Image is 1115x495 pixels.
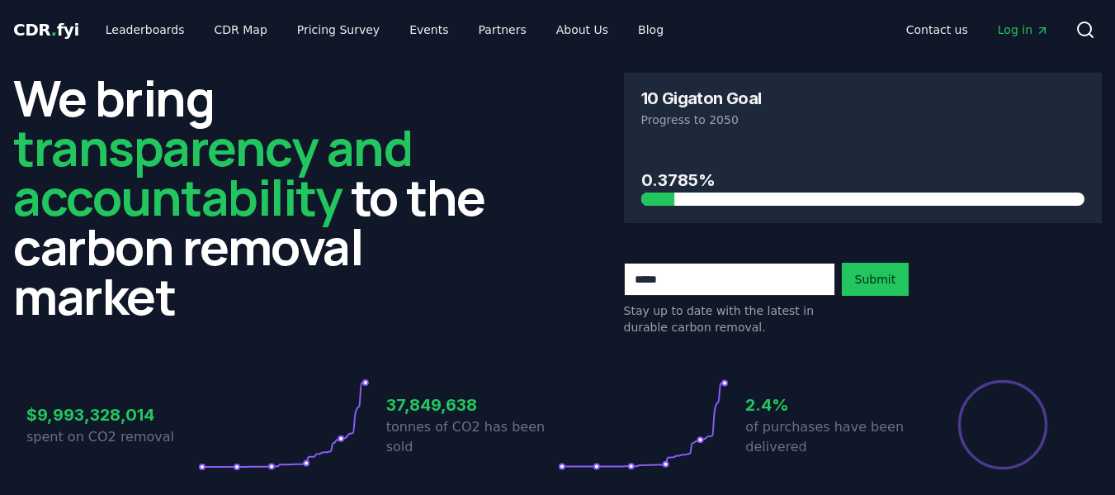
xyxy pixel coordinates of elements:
[625,15,677,45] a: Blog
[641,90,762,107] h3: 10 Gigaton Goal
[745,393,917,417] h3: 2.4%
[26,402,198,427] h3: $9,993,328,014
[26,427,198,447] p: spent on CO2 removal
[745,417,917,457] p: of purchases have been delivered
[998,21,1049,38] span: Log in
[13,18,79,41] a: CDR.fyi
[985,15,1062,45] a: Log in
[13,113,412,231] span: transparency and accountability
[641,168,1085,193] h3: 0.3785%
[284,15,393,45] a: Pricing Survey
[51,20,57,40] span: .
[386,417,558,457] p: tonnes of CO2 has been sold
[92,15,677,45] nav: Main
[957,378,1049,471] div: Percentage of sales delivered
[396,15,461,45] a: Events
[893,15,1062,45] nav: Main
[842,263,909,296] button: Submit
[201,15,281,45] a: CDR Map
[465,15,540,45] a: Partners
[13,73,492,321] h2: We bring to the carbon removal market
[543,15,621,45] a: About Us
[13,20,79,40] span: CDR fyi
[386,393,558,417] h3: 37,849,638
[641,112,1085,128] p: Progress to 2050
[893,15,981,45] a: Contact us
[624,302,835,336] p: Stay up to date with the latest in durable carbon removal.
[92,15,198,45] a: Leaderboards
